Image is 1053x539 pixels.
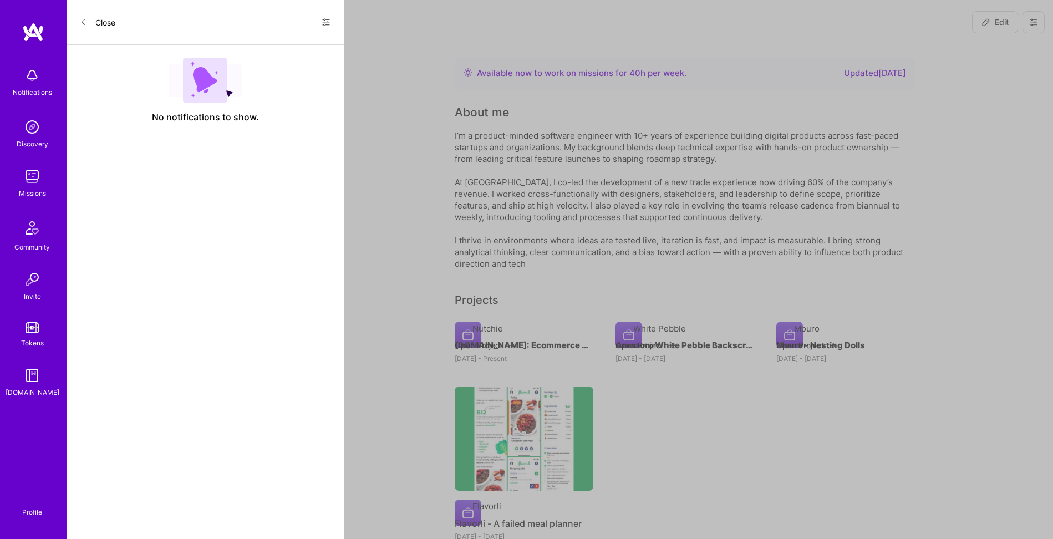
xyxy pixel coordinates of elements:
[19,215,45,241] img: Community
[18,495,46,517] a: Profile
[152,111,259,123] span: No notifications to show.
[14,241,50,253] div: Community
[21,116,43,138] img: discovery
[22,506,42,517] div: Profile
[80,13,115,31] button: Close
[26,322,39,333] img: tokens
[24,291,41,302] div: Invite
[21,268,43,291] img: Invite
[169,58,242,103] img: empty
[21,364,43,387] img: guide book
[13,87,52,98] div: Notifications
[17,138,48,150] div: Discovery
[21,337,44,349] div: Tokens
[6,387,59,398] div: [DOMAIN_NAME]
[21,64,43,87] img: bell
[21,165,43,187] img: teamwork
[19,187,46,199] div: Missions
[22,22,44,42] img: logo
